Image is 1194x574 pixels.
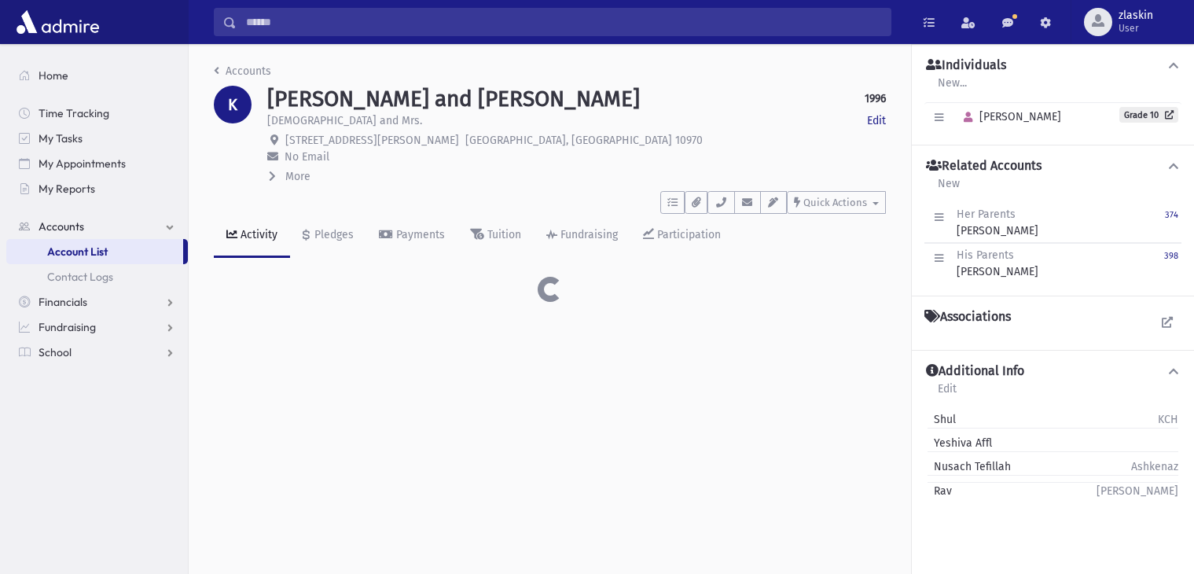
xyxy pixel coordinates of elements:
a: Fundraising [534,214,630,258]
a: 374 [1165,206,1178,239]
button: Related Accounts [924,158,1181,175]
a: Pledges [290,214,366,258]
span: [PERSON_NAME] [1097,483,1178,499]
button: More [267,168,312,185]
div: Activity [237,228,277,241]
p: [DEMOGRAPHIC_DATA] and Mrs. [267,112,422,129]
span: Accounts [39,219,84,234]
a: New... [937,74,968,102]
span: KCH [1158,411,1178,428]
a: 398 [1164,247,1178,280]
span: Nusach Tefillah [928,458,1011,475]
div: K [214,86,252,123]
span: My Tasks [39,131,83,145]
a: Tuition [457,214,534,258]
button: Quick Actions [787,191,886,214]
div: [PERSON_NAME] [957,247,1038,280]
button: Individuals [924,57,1181,74]
span: User [1119,22,1153,35]
a: Activity [214,214,290,258]
div: Fundraising [557,228,618,241]
a: Home [6,63,188,88]
a: Edit [937,380,957,408]
h4: Additional Info [926,363,1024,380]
span: Her Parents [957,208,1016,221]
span: Fundraising [39,320,96,334]
span: More [285,170,310,183]
a: Edit [867,112,886,129]
span: Account List [47,245,108,259]
div: Participation [654,228,721,241]
span: zlaskin [1119,9,1153,22]
span: Financials [39,295,87,309]
span: His Parents [957,248,1014,262]
span: Home [39,68,68,83]
a: My Tasks [6,126,188,151]
strong: 1996 [865,90,886,107]
a: New [937,175,961,203]
span: My Reports [39,182,95,196]
a: Accounts [214,64,271,78]
small: 374 [1165,210,1178,220]
span: Contact Logs [47,270,113,284]
span: School [39,345,72,359]
span: No Email [285,150,329,164]
span: Rav [928,483,952,499]
span: [PERSON_NAME] [957,110,1061,123]
a: Payments [366,214,457,258]
h4: Individuals [926,57,1006,74]
h4: Related Accounts [926,158,1042,175]
a: Contact Logs [6,264,188,289]
div: [PERSON_NAME] [957,206,1038,239]
div: Pledges [311,228,354,241]
a: Participation [630,214,733,258]
a: Account List [6,239,183,264]
span: [GEOGRAPHIC_DATA], [GEOGRAPHIC_DATA] 10970 [465,134,703,147]
nav: breadcrumb [214,63,271,86]
span: [STREET_ADDRESS][PERSON_NAME] [285,134,459,147]
small: 398 [1164,251,1178,261]
a: My Appointments [6,151,188,176]
span: Quick Actions [803,197,867,208]
img: AdmirePro [13,6,103,38]
a: Accounts [6,214,188,239]
span: My Appointments [39,156,126,171]
a: Time Tracking [6,101,188,126]
h4: Associations [924,309,1011,325]
a: My Reports [6,176,188,201]
a: Fundraising [6,315,188,340]
a: School [6,340,188,365]
span: Yeshiva Affl [928,435,992,451]
h1: [PERSON_NAME] and [PERSON_NAME] [267,86,640,112]
span: Time Tracking [39,106,109,120]
div: Payments [393,228,445,241]
a: Grade 10 [1119,107,1178,123]
span: Ashkenaz [1131,458,1178,475]
a: Financials [6,289,188,315]
span: Shul [928,411,956,428]
input: Search [237,8,891,36]
button: Additional Info [924,363,1181,380]
div: Tuition [484,228,521,241]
